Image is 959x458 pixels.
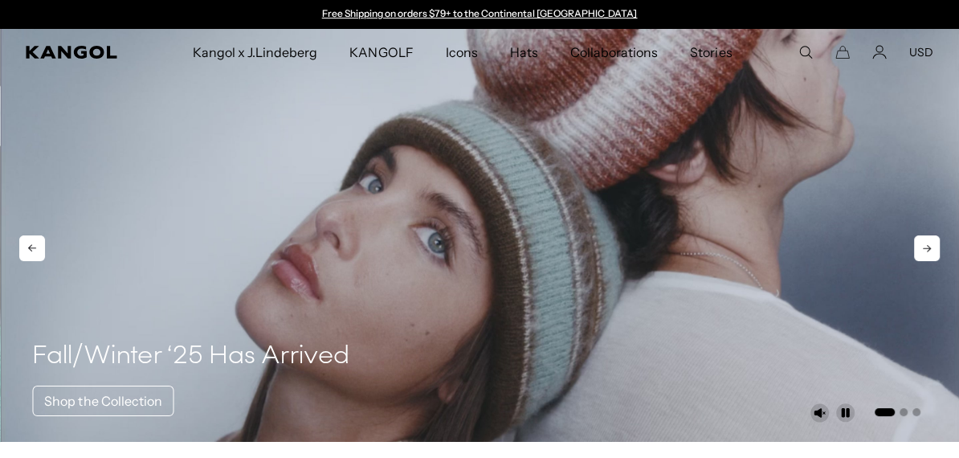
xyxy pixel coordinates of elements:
span: Icons [446,29,478,76]
a: Hats [494,29,554,76]
slideshow-component: Announcement bar [314,8,645,21]
a: Icons [430,29,494,76]
a: KANGOLF [333,29,429,76]
button: Go to slide 2 [900,408,908,416]
button: Go to slide 1 [875,408,895,416]
span: Stories [690,29,732,76]
span: Collaborations [570,29,658,76]
a: Free Shipping on orders $79+ to the Continental [GEOGRAPHIC_DATA] [322,7,638,19]
a: Shop the Collection [32,386,173,416]
div: Announcement [314,8,645,21]
a: Kangol [26,46,126,59]
button: USD [909,45,933,59]
ul: Select a slide to show [873,405,920,418]
button: Pause [835,403,855,423]
a: Kangol x J.Lindeberg [177,29,334,76]
button: Go to slide 3 [912,408,920,416]
span: KANGOLF [349,29,413,76]
button: Unmute [810,403,829,423]
a: Collaborations [554,29,674,76]
div: 1 of 2 [314,8,645,21]
a: Stories [674,29,748,76]
h4: Fall/Winter ‘25 Has Arrived [32,341,349,373]
span: Kangol x J.Lindeberg [193,29,318,76]
a: Account [872,45,887,59]
button: Cart [835,45,850,59]
span: Hats [510,29,538,76]
summary: Search here [798,45,813,59]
